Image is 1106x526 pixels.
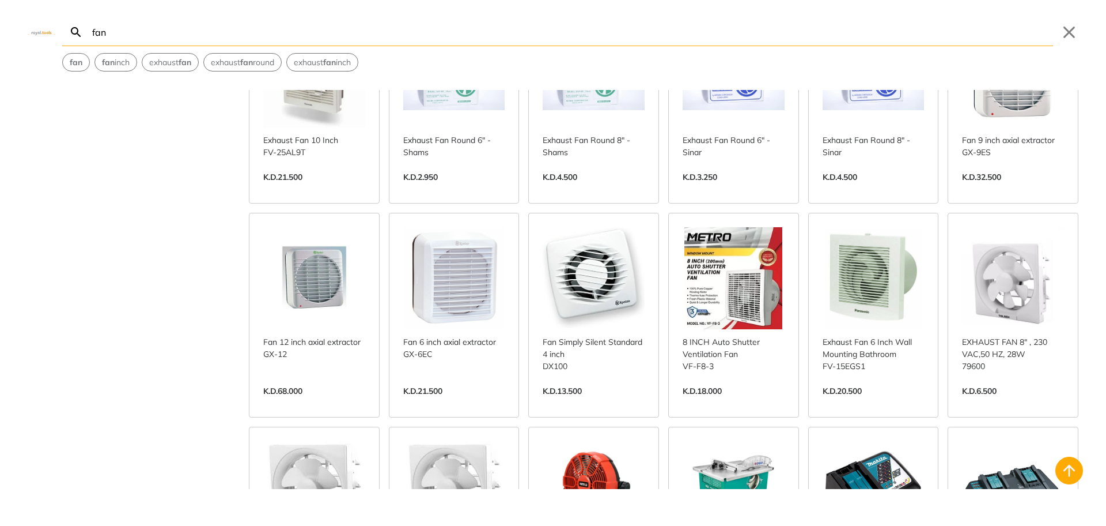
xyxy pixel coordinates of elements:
button: Select suggestion: exhaust fan [142,54,198,71]
strong: fan [240,57,253,67]
span: exhaust inch [294,57,351,69]
strong: fan [70,57,82,67]
input: Search… [90,18,1053,46]
button: Select suggestion: exhaust fan inch [287,54,358,71]
span: exhaust [149,57,191,69]
svg: Search [69,25,83,39]
div: Suggestion: exhaust fan inch [286,53,358,72]
svg: Back to top [1060,461,1078,480]
strong: fan [323,57,336,67]
div: Suggestion: fan inch [94,53,137,72]
button: Select suggestion: fan [63,54,89,71]
button: Select suggestion: exhaust fan round [204,54,281,71]
button: Back to top [1055,457,1083,484]
div: Suggestion: exhaust fan [142,53,199,72]
button: Close [1060,23,1078,42]
strong: fan [102,57,115,67]
strong: fan [179,57,191,67]
img: Close [28,29,55,35]
span: exhaust round [211,57,274,69]
div: Suggestion: exhaust fan round [203,53,282,72]
div: Suggestion: fan [62,53,90,72]
button: Select suggestion: fan inch [95,54,137,71]
span: inch [102,57,130,69]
